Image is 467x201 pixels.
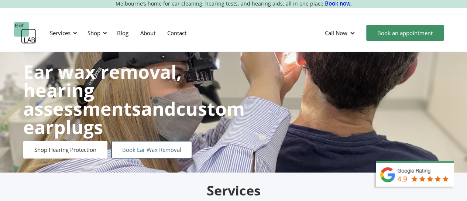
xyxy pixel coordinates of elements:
strong: custom earplugs [23,96,245,140]
a: Blog [111,22,134,44]
div: Call Now [325,29,347,37]
a: Contact [161,22,192,44]
h1: and [23,62,245,136]
div: Services [50,29,71,37]
a: Book Ear Wax Removal [111,141,192,159]
a: About [134,22,161,44]
a: home [14,22,36,44]
h2: Services [60,182,407,200]
div: Shop [83,22,109,44]
div: Services [45,22,79,44]
a: Shop Hearing Protection [23,141,107,159]
div: Shop [87,29,100,37]
strong: Ear wax removal, hearing assessments [23,59,182,121]
a: Book an appointment [366,25,444,41]
div: Call Now [319,22,363,44]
